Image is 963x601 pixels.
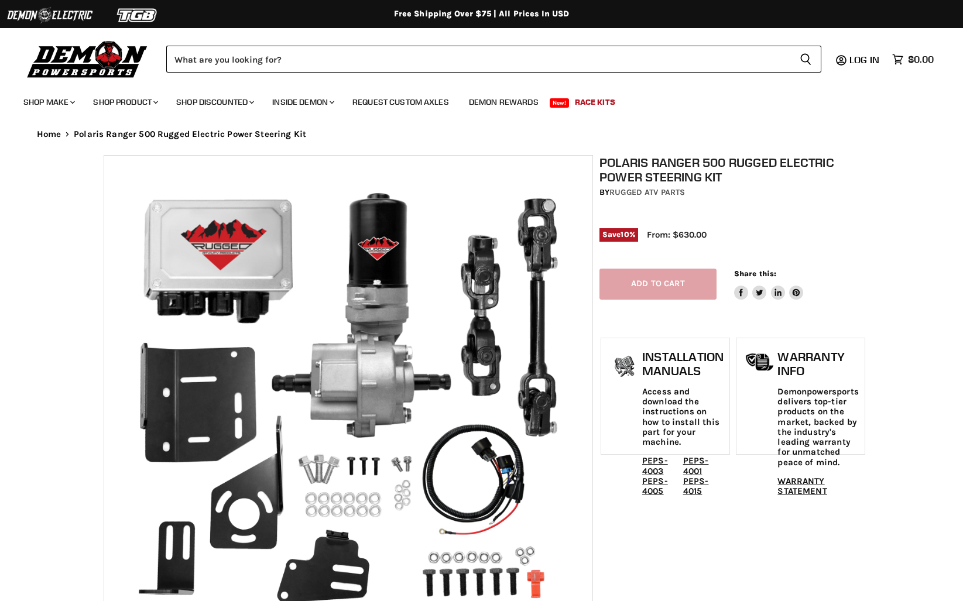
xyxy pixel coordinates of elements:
[15,90,82,114] a: Shop Make
[344,90,458,114] a: Request Custom Axles
[610,353,639,382] img: install_manual-icon.png
[642,387,724,448] p: Access and download the instructions on how to install this part for your machine.
[74,129,306,139] span: Polaris Ranger 500 Rugged Electric Power Steering Kit
[777,350,858,377] h1: Warranty Info
[84,90,165,114] a: Shop Product
[599,186,866,199] div: by
[683,455,709,476] a: PEPS-4001
[13,129,950,139] nav: Breadcrumbs
[550,98,570,108] span: New!
[94,4,181,26] img: TGB Logo 2
[908,54,934,65] span: $0.00
[745,353,774,371] img: warranty-icon.png
[609,187,685,197] a: Rugged ATV Parts
[621,230,629,239] span: 10
[460,90,547,114] a: Demon Rewards
[263,90,341,114] a: Inside Demon
[6,4,94,26] img: Demon Electric Logo 2
[15,85,931,114] ul: Main menu
[886,51,940,68] a: $0.00
[647,229,707,240] span: From: $630.00
[166,46,821,73] form: Product
[599,155,866,184] h1: Polaris Ranger 500 Rugged Electric Power Steering Kit
[642,350,724,377] h1: Installation Manuals
[642,476,668,496] a: PEPS-4005
[23,38,152,80] img: Demon Powersports
[734,269,776,278] span: Share this:
[167,90,261,114] a: Shop Discounted
[683,476,709,496] a: PEPS-4015
[849,54,879,66] span: Log in
[599,228,638,241] span: Save %
[844,54,886,65] a: Log in
[37,129,61,139] a: Home
[642,455,668,476] a: PEPS-4003
[13,9,950,19] div: Free Shipping Over $75 | All Prices In USD
[790,46,821,73] button: Search
[566,90,624,114] a: Race Kits
[777,387,858,468] p: Demonpowersports delivers top-tier products on the market, backed by the industry's leading warra...
[166,46,790,73] input: Search
[734,269,804,300] aside: Share this:
[777,476,827,496] a: WARRANTY STATEMENT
